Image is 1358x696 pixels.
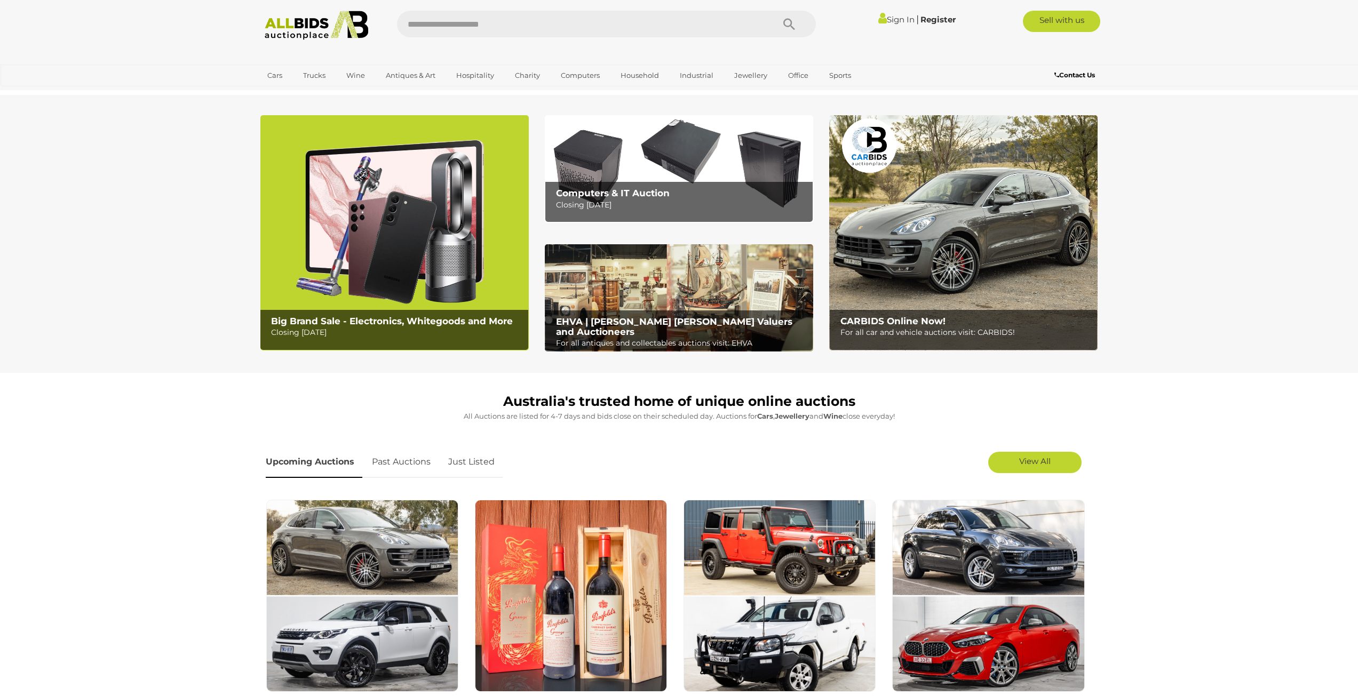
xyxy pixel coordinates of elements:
[545,244,813,352] a: EHVA | Evans Hastings Valuers and Auctioneers EHVA | [PERSON_NAME] [PERSON_NAME] Valuers and Auct...
[339,67,372,84] a: Wine
[379,67,442,84] a: Antiques & Art
[266,446,362,478] a: Upcoming Auctions
[763,11,816,37] button: Search
[823,412,843,420] strong: Wine
[545,115,813,222] img: Computers & IT Auction
[271,316,513,326] b: Big Brand Sale - Electronics, Whitegoods and More
[449,67,501,84] a: Hospitality
[822,67,858,84] a: Sports
[840,316,946,326] b: CARBIDS Online Now!
[260,115,529,350] a: Big Brand Sale - Electronics, Whitegoods and More Big Brand Sale - Electronics, Whitegoods and Mo...
[916,13,919,25] span: |
[260,84,350,102] a: [GEOGRAPHIC_DATA]
[440,446,503,478] a: Just Listed
[878,14,915,25] a: Sign In
[673,67,720,84] a: Industrial
[684,500,876,692] img: Commercial and 4x4 Vehicles
[556,316,792,337] b: EHVA | [PERSON_NAME] [PERSON_NAME] Valuers and Auctioneers
[266,500,458,692] img: Premium and Prestige Cars
[1023,11,1100,32] a: Sell with us
[1054,69,1098,81] a: Contact Us
[554,67,607,84] a: Computers
[614,67,666,84] a: Household
[556,337,807,350] p: For all antiques and collectables auctions visit: EHVA
[1054,71,1095,79] b: Contact Us
[545,115,813,222] a: Computers & IT Auction Computers & IT Auction Closing [DATE]
[829,115,1098,350] a: CARBIDS Online Now! CARBIDS Online Now! For all car and vehicle auctions visit: CARBIDS!
[988,452,1082,473] a: View All
[775,412,809,420] strong: Jewellery
[840,326,1092,339] p: For all car and vehicle auctions visit: CARBIDS!
[475,500,667,692] img: Wine & Spirits
[829,115,1098,350] img: CARBIDS Online Now!
[757,412,773,420] strong: Cars
[556,188,670,198] b: Computers & IT Auction
[556,198,807,212] p: Closing [DATE]
[781,67,815,84] a: Office
[259,11,375,40] img: Allbids.com.au
[1019,456,1051,466] span: View All
[920,14,956,25] a: Register
[296,67,332,84] a: Trucks
[508,67,547,84] a: Charity
[260,67,289,84] a: Cars
[727,67,774,84] a: Jewellery
[892,500,1084,692] img: Sydney Car Auctions
[266,410,1093,422] p: All Auctions are listed for 4-7 days and bids close on their scheduled day. Auctions for , and cl...
[260,115,529,350] img: Big Brand Sale - Electronics, Whitegoods and More
[364,446,439,478] a: Past Auctions
[266,394,1093,409] h1: Australia's trusted home of unique online auctions
[271,326,522,339] p: Closing [DATE]
[545,244,813,352] img: EHVA | Evans Hastings Valuers and Auctioneers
